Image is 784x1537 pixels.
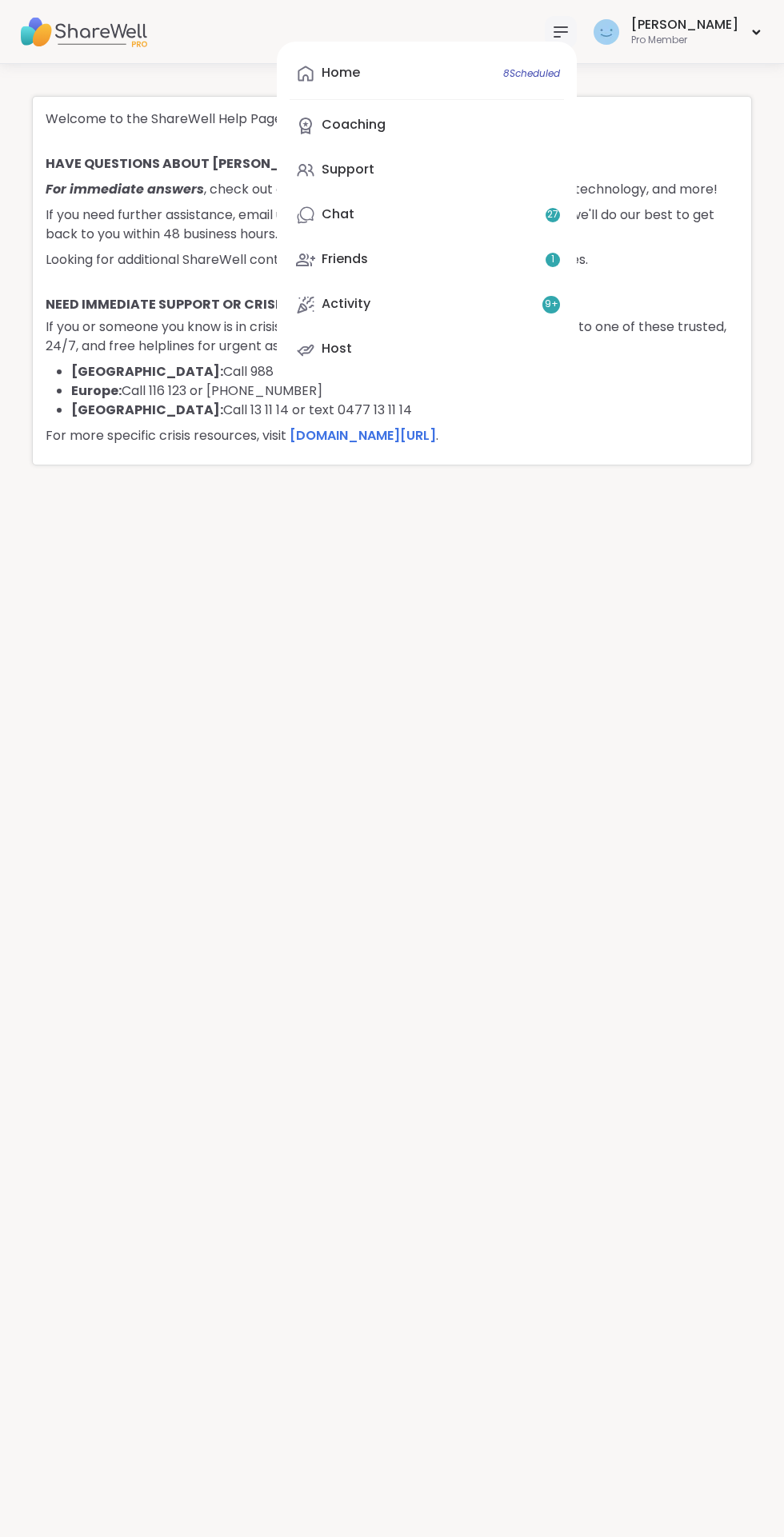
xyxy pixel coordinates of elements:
[631,16,738,34] div: [PERSON_NAME]
[551,253,554,266] span: 1
[322,295,370,313] div: Activity
[547,208,558,222] span: 27
[631,34,738,47] div: Pro Member
[46,180,204,198] span: For immediate answers
[71,381,122,400] b: Europe:
[71,362,738,381] li: Call 988
[322,206,354,223] div: Chat
[290,151,564,190] a: Support
[19,4,147,60] img: ShareWell Nav Logo
[290,285,564,324] a: Activity9+
[46,426,738,445] p: For more specific crisis resources, visit .
[46,250,738,269] p: Looking for additional ShareWell content? Visit our for more insights and updates.
[545,297,558,311] span: 9 +
[503,67,560,80] span: 8 Scheduled
[46,206,738,244] p: If you need further assistance, email us at , and we'll do our best to get back to you within 48 ...
[290,106,564,145] a: Coaching
[290,241,564,279] a: Friends1
[46,154,738,180] h4: HAVE QUESTIONS ABOUT [PERSON_NAME]?
[594,19,619,45] img: Cyndy
[290,196,564,234] a: Chat27
[322,116,386,134] div: Coaching
[71,381,738,401] li: Call 116 123 or [PHONE_NUMBER]
[322,161,374,178] div: Support
[322,250,368,268] div: Friends
[46,317,738,356] p: If you or someone you know is in crisis or contemplating self-harm, please reach out to one of th...
[71,362,223,381] b: [GEOGRAPHIC_DATA]:
[290,426,436,445] a: [DOMAIN_NAME][URL]
[71,401,223,419] b: [GEOGRAPHIC_DATA]:
[322,64,360,82] div: Home
[46,180,738,199] p: , check out our for inquiries about membership, billing, technology, and more!
[46,110,738,129] p: Welcome to the ShareWell Help Page!
[71,401,738,420] li: Call 13 11 14 or text 0477 13 11 14
[322,340,352,357] div: Host
[46,295,738,317] h4: NEED IMMEDIATE SUPPORT OR CRISIS RESOURCES?
[290,54,564,93] a: Home8Scheduled
[290,330,564,369] a: Host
